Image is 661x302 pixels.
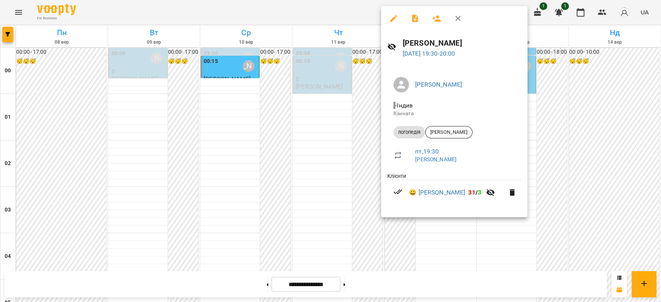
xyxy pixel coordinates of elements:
span: - Індив [393,102,414,109]
div: [PERSON_NAME] [425,126,472,138]
a: [DATE] 19:30-20:00 [403,50,455,57]
span: 31 [468,189,475,196]
ul: Клієнти [387,172,521,208]
a: пт , 19:30 [415,148,439,155]
a: [PERSON_NAME] [415,156,457,162]
span: 3 [478,189,481,196]
svg: Візит сплачено [393,187,403,196]
a: [PERSON_NAME] [415,81,462,88]
p: Кімната [393,110,515,118]
span: [PERSON_NAME] [426,129,472,136]
a: 😀 [PERSON_NAME] [409,188,465,197]
h6: [PERSON_NAME] [403,37,522,49]
b: / [468,189,481,196]
span: логопедія [393,129,425,136]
